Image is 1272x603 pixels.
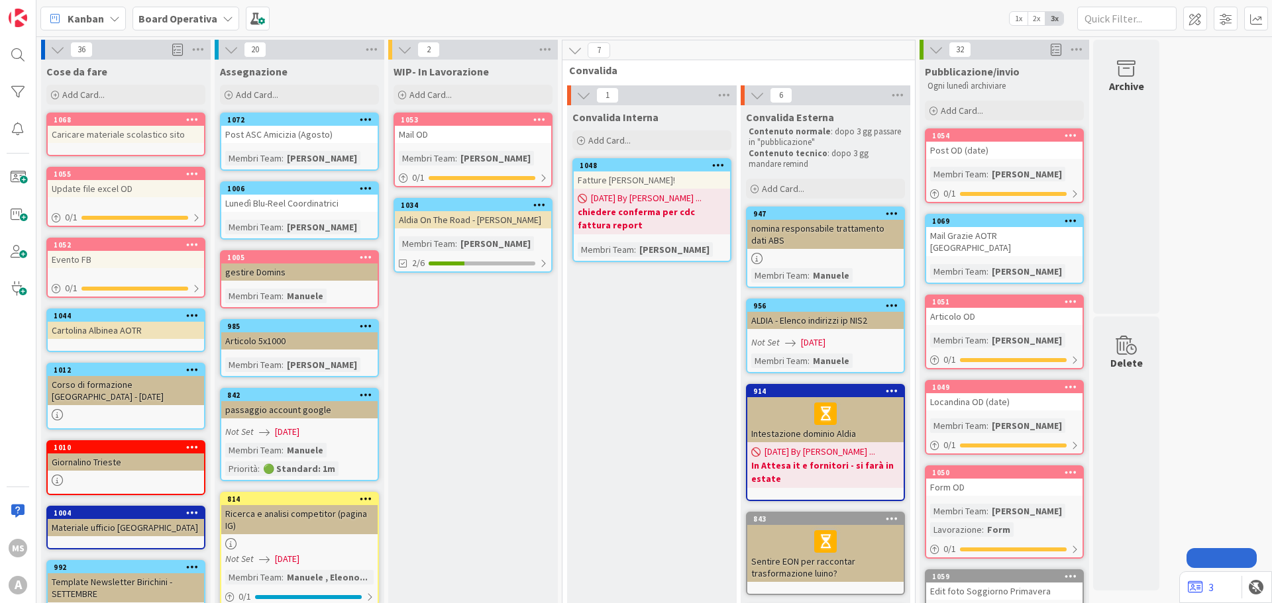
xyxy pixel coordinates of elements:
a: 1034Aldia On The Road - [PERSON_NAME]Membri Team:[PERSON_NAME]2/6 [394,198,553,273]
span: : [986,264,988,279]
span: : [282,357,284,372]
div: 814 [221,493,378,505]
div: ALDIA - Elenco indirizzi ip NIS2 [747,312,904,329]
div: 1005 [221,252,378,263]
span: 0 / 1 [943,187,956,201]
a: 1004Materiale ufficio [GEOGRAPHIC_DATA] [46,506,205,549]
div: Membri Team [930,418,986,433]
div: 1072 [227,115,378,124]
span: Add Card... [236,89,278,101]
div: Edit foto Soggiorno Primavera [926,582,1083,600]
div: 1050 [926,467,1083,479]
span: Add Card... [62,89,105,101]
div: Lunedì Blu-Reel Coordinatrici [221,195,378,212]
span: : [808,268,810,283]
div: [PERSON_NAME] [284,151,360,165]
div: [PERSON_NAME] [988,167,1065,181]
span: : [455,236,457,251]
div: Membri Team [225,289,282,303]
div: 843 [753,514,904,524]
span: Add Card... [409,89,452,101]
i: Not Set [751,336,780,348]
span: : [986,333,988,348]
a: 842passaggio account googleNot Set[DATE]Membri Team:ManuelePriorità:🟢 Standard: 1m [220,388,379,481]
div: 1010 [48,441,204,453]
div: Aldia On The Road - [PERSON_NAME] [395,211,551,228]
div: Manuele [810,268,853,283]
span: : [282,220,284,234]
div: Membri Team [930,504,986,518]
div: 842passaggio account google [221,389,378,418]
div: 1052 [54,240,204,250]
span: Kanban [68,11,104,26]
div: 1054 [932,131,1083,140]
div: Cartolina Albinea AOTR [48,322,204,339]
div: 1044Cartolina Albinea AOTR [48,310,204,339]
span: : [634,242,636,257]
span: 32 [949,42,971,58]
span: : [282,443,284,457]
span: : [986,167,988,181]
div: 1050 [932,468,1083,477]
div: Manuele [284,289,327,303]
div: Priorità [225,461,258,476]
span: 0 / 1 [412,171,425,185]
a: 1049Locandina OD (date)Membri Team:[PERSON_NAME]0/1 [925,380,1084,455]
div: 0/1 [48,280,204,297]
span: [DATE] [275,552,299,566]
div: 992 [54,563,204,572]
div: A [9,576,27,594]
span: : [982,522,984,537]
div: Locandina OD (date) [926,393,1083,410]
div: 1054 [926,130,1083,142]
div: 1048 [580,161,730,170]
div: 1048Fatture [PERSON_NAME]! [574,160,730,189]
div: 🟢 Standard: 1m [260,461,339,476]
div: 0/1 [926,437,1083,453]
div: [PERSON_NAME] [988,504,1065,518]
span: : [282,570,284,584]
a: 1012Corso di formazione [GEOGRAPHIC_DATA] - [DATE] [46,363,205,430]
div: 1055Update file excel OD [48,168,204,197]
span: : [808,353,810,368]
div: Giornalino Trieste [48,453,204,471]
div: Manuele , Eleono... [284,570,371,584]
div: 0/1 [395,169,551,186]
div: 1051 [926,296,1083,308]
div: Articolo 5x1000 [221,332,378,349]
div: Form [984,522,1014,537]
div: 956 [753,301,904,310]
p: : dopo 3 gg passare in "pubblicazione" [749,126,902,148]
div: 1048 [574,160,730,171]
a: 1048Fatture [PERSON_NAME]![DATE] By [PERSON_NAME] ...chiedere conferma per cdc fattura reportMemb... [572,158,731,262]
p: Ogni lunedì archiviare [927,81,1081,91]
i: Not Set [225,553,254,565]
div: Caricare materiale scolastico sito [48,126,204,143]
span: Add Card... [588,134,631,146]
div: 843Sentire EON per raccontar trasformazione luino? [747,513,904,582]
span: 0 / 1 [65,210,78,224]
div: Template Newsletter Birichini - SETTEMBRE [48,573,204,602]
div: 1068 [54,115,204,124]
div: 956 [747,300,904,312]
span: Assegnazione [220,65,288,78]
a: 1051Articolo ODMembri Team:[PERSON_NAME]0/1 [925,295,1084,369]
span: : [986,418,988,433]
div: 1068 [48,114,204,126]
div: [PERSON_NAME] [988,418,1065,433]
span: 1x [1010,12,1028,25]
div: 985 [227,322,378,331]
div: [PERSON_NAME] [284,220,360,234]
span: 0 / 1 [943,438,956,452]
div: Form OD [926,479,1083,496]
span: 3x [1045,12,1063,25]
div: 1068Caricare materiale scolastico sito [48,114,204,143]
span: WIP- In Lavorazione [394,65,489,78]
span: 36 [70,42,93,58]
div: 1051Articolo OD [926,296,1083,325]
div: Fatture [PERSON_NAME]! [574,171,730,189]
div: Manuele [810,353,853,368]
div: Membri Team [930,167,986,181]
a: 914Intestazione dominio Aldia[DATE] By [PERSON_NAME] ...In Attesa it e fornitori - si farà in estate [746,384,905,501]
div: 0/1 [48,209,204,226]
